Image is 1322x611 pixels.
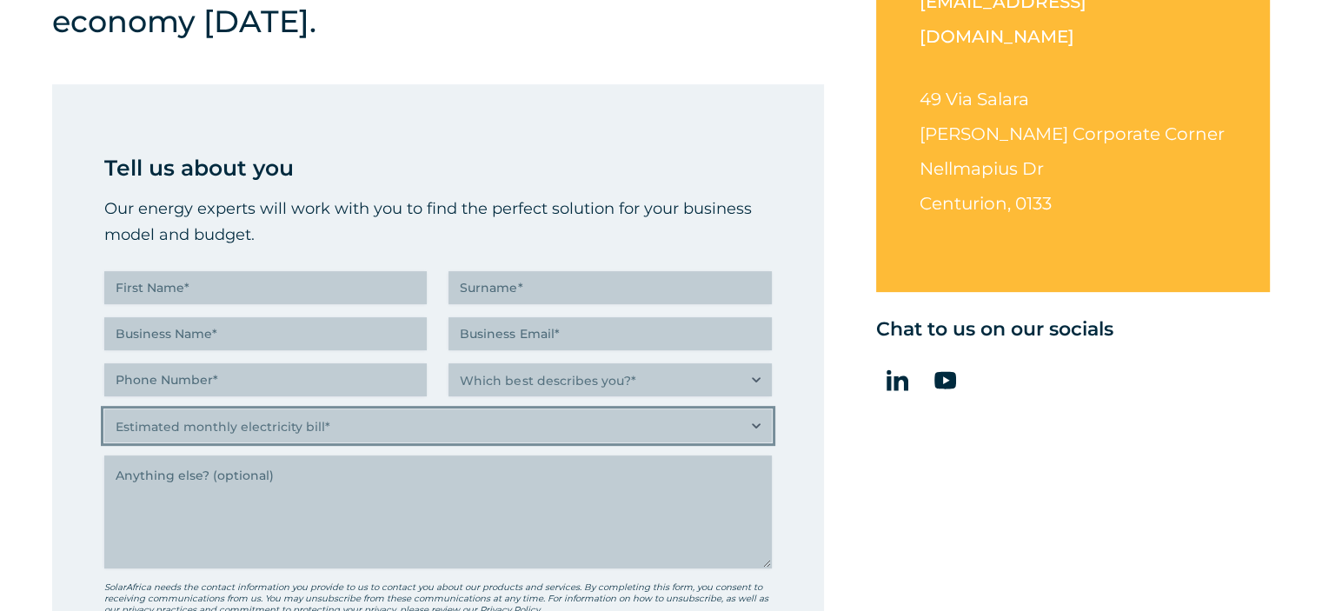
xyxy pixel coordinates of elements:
[448,271,771,304] input: Surname*
[876,318,1270,341] h5: Chat to us on our socials
[104,363,427,396] input: Phone Number*
[448,317,771,350] input: Business Email*
[104,196,772,248] p: Our energy experts will work with you to find the perfect solution for your business model and bu...
[920,123,1225,144] span: [PERSON_NAME] Corporate Corner
[920,89,1029,110] span: 49 Via Salara
[920,193,1052,214] span: Centurion, 0133
[920,158,1044,179] span: Nellmapius Dr
[104,271,427,304] input: First Name*
[104,150,772,185] p: Tell us about you
[104,317,427,350] input: Business Name*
